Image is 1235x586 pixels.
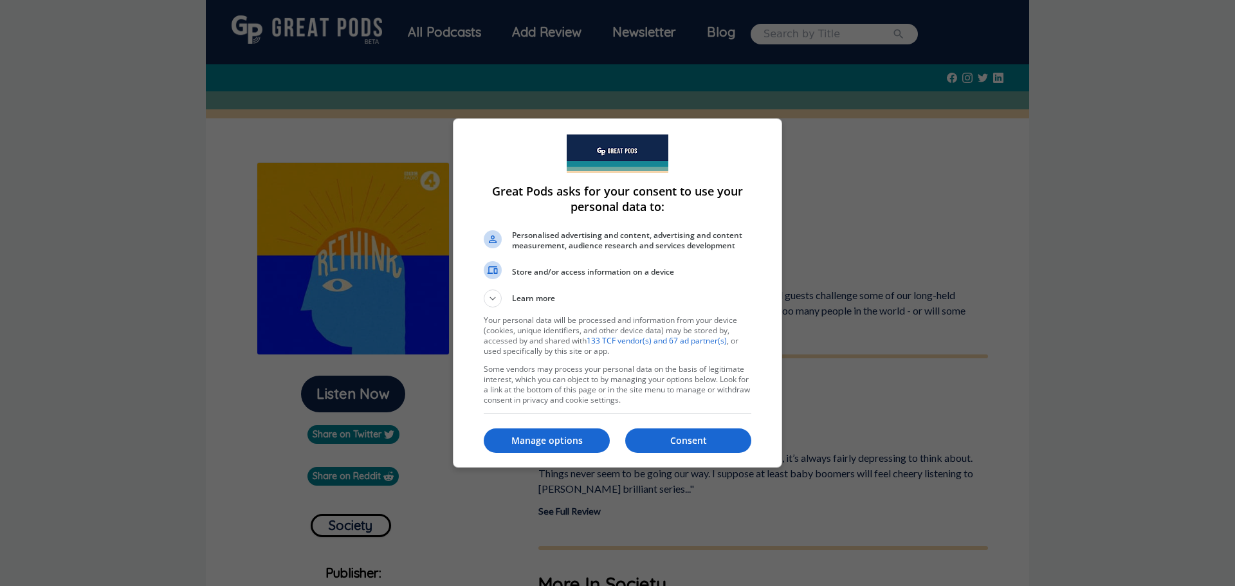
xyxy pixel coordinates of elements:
[512,230,751,251] span: Personalised advertising and content, advertising and content measurement, audience research and ...
[484,289,751,307] button: Learn more
[512,293,555,307] span: Learn more
[625,434,751,447] p: Consent
[484,315,751,356] p: Your personal data will be processed and information from your device (cookies, unique identifier...
[484,183,751,214] h1: Great Pods asks for your consent to use your personal data to:
[567,134,668,173] img: Welcome to Great Pods
[625,428,751,453] button: Consent
[484,428,610,453] button: Manage options
[587,335,727,346] a: 133 TCF vendor(s) and 67 ad partner(s)
[484,364,751,405] p: Some vendors may process your personal data on the basis of legitimate interest, which you can ob...
[512,267,751,277] span: Store and/or access information on a device
[484,434,610,447] p: Manage options
[453,118,782,468] div: Great Pods asks for your consent to use your personal data to:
